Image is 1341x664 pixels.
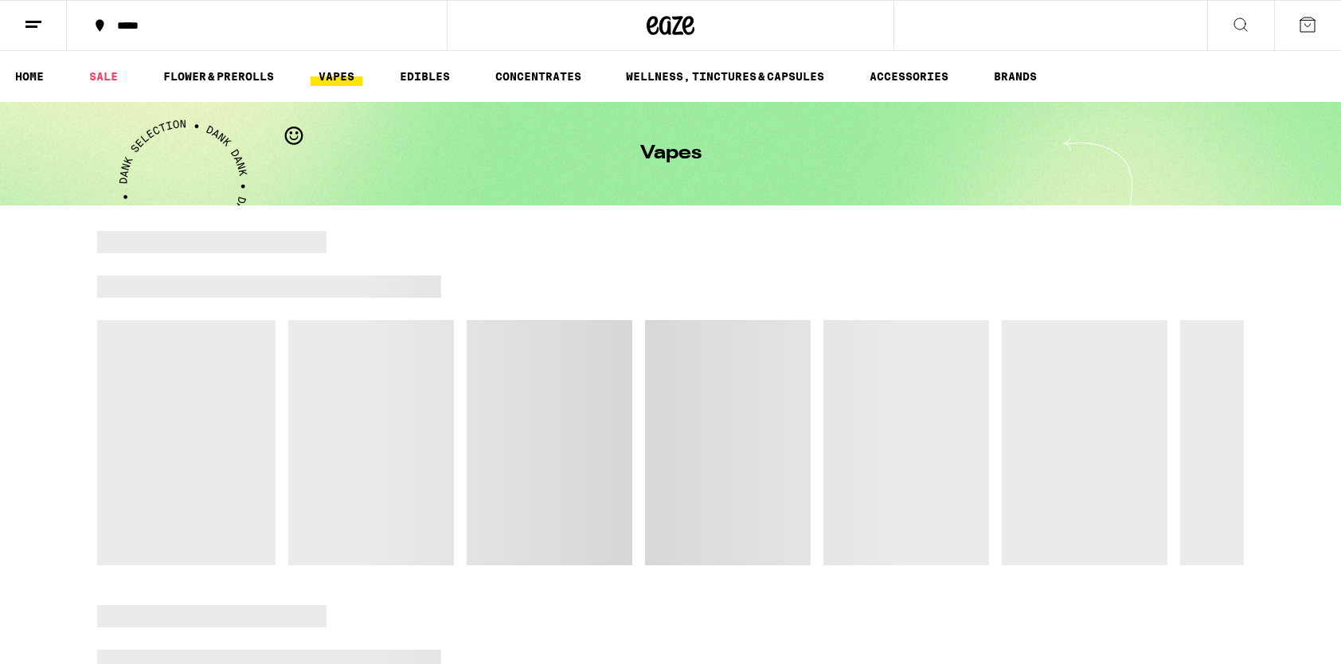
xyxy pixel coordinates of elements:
a: WELLNESS, TINCTURES & CAPSULES [618,67,832,86]
a: VAPES [311,67,362,86]
a: FLOWER & PREROLLS [155,67,282,86]
a: ACCESSORIES [862,67,956,86]
a: SALE [81,67,126,86]
button: BRANDS [986,67,1045,86]
a: EDIBLES [392,67,458,86]
a: HOME [7,67,52,86]
a: CONCENTRATES [487,67,589,86]
h1: Vapes [640,144,702,163]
